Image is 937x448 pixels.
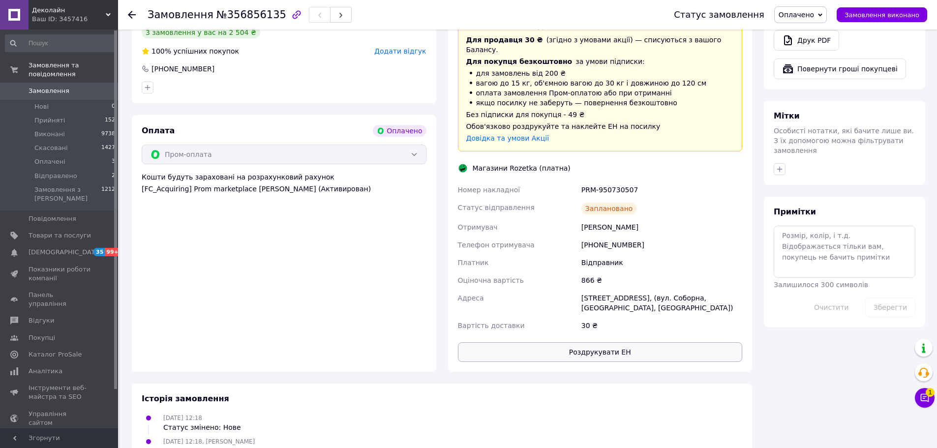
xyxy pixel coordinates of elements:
[29,231,91,240] span: Товари та послуги
[105,248,121,256] span: 99+
[779,11,814,19] span: Оплачено
[774,30,839,51] a: Друк PDF
[29,61,118,79] span: Замовлення та повідомлення
[112,157,115,166] span: 3
[101,144,115,152] span: 1427
[29,367,62,376] span: Аналітика
[458,276,524,284] span: Оціночна вартість
[142,394,229,403] span: Історія замовлення
[128,10,136,20] div: Повернутися назад
[112,102,115,111] span: 0
[579,254,744,271] div: Відправник
[579,317,744,334] div: 30 ₴
[926,388,935,397] span: 1
[29,214,76,223] span: Повідомлення
[29,410,91,427] span: Управління сайтом
[5,34,116,52] input: Пошук
[148,9,213,21] span: Замовлення
[32,15,118,24] div: Ваш ID: 3457416
[29,291,91,308] span: Панель управління
[142,27,260,38] div: 3 замовлення у вас на 2 504 ₴
[774,127,914,154] span: Особисті нотатки, які бачите лише ви. З їх допомогою можна фільтрувати замовлення
[458,241,535,249] span: Телефон отримувача
[458,223,498,231] span: Отримувач
[163,422,241,432] div: Статус змінено: Нове
[458,204,535,211] span: Статус відправлення
[163,415,202,421] span: [DATE] 12:18
[579,218,744,236] div: [PERSON_NAME]
[29,384,91,401] span: Інструменти веб-майстра та SEO
[774,111,800,120] span: Мітки
[151,64,215,74] div: [PHONE_NUMBER]
[579,236,744,254] div: [PHONE_NUMBER]
[373,125,426,137] div: Оплачено
[581,203,637,214] div: Заплановано
[466,78,734,88] li: вагою до 15 кг, об'ємною вагою до 30 кг і довжиною до 120 см
[29,248,101,257] span: [DEMOGRAPHIC_DATA]
[579,271,744,289] div: 866 ₴
[674,10,764,20] div: Статус замовлення
[101,130,115,139] span: 9738
[142,172,426,194] div: Кошти будуть зараховані на розрахунковий рахунок
[32,6,106,15] span: Деколайн
[163,438,255,445] span: [DATE] 12:18, [PERSON_NAME]
[466,57,734,66] div: за умови підписки:
[466,110,734,119] div: Без підписки для покупця - 49 ₴
[29,316,54,325] span: Відгуки
[579,181,744,199] div: PRM-950730507
[458,294,484,302] span: Адреса
[29,333,55,342] span: Покупці
[142,46,239,56] div: успішних покупок
[458,322,525,329] span: Вартість доставки
[34,185,101,203] span: Замовлення з [PERSON_NAME]
[105,116,115,125] span: 152
[466,35,734,55] div: (згідно з умовами акції) — списуються з вашого Балансу.
[845,11,919,19] span: Замовлення виконано
[466,36,543,44] span: Для продавця 30 ₴
[34,157,65,166] span: Оплачені
[34,172,77,180] span: Відправлено
[29,87,69,95] span: Замовлення
[458,342,743,362] button: Роздрукувати ЕН
[458,259,489,267] span: Платник
[29,350,82,359] span: Каталог ProSale
[34,116,65,125] span: Прийняті
[29,265,91,283] span: Показники роботи компанії
[142,126,175,135] span: Оплата
[34,130,65,139] span: Виконані
[470,163,573,173] div: Магазини Rozetka (платна)
[466,88,734,98] li: оплата замовлення Пром-оплатою або при отриманні
[837,7,927,22] button: Замовлення виконано
[774,281,868,289] span: Залишилося 300 символів
[466,121,734,131] div: Обов'язково роздрукуйте та наклейте ЕН на посилку
[915,388,935,408] button: Чат з покупцем1
[466,58,573,65] span: Для покупця безкоштовно
[151,47,171,55] span: 100%
[579,289,744,317] div: [STREET_ADDRESS], (вул. Соборна, [GEOGRAPHIC_DATA], [GEOGRAPHIC_DATA])
[466,68,734,78] li: для замовлень від 200 ₴
[34,144,68,152] span: Скасовані
[101,185,115,203] span: 1212
[466,98,734,108] li: якщо посилку не заберуть — повернення безкоштовно
[466,134,549,142] a: Довідка та умови Акції
[374,47,426,55] span: Додати відгук
[142,184,426,194] div: [FC_Acquiring] Prom marketplace [PERSON_NAME] (Активирован)
[112,172,115,180] span: 2
[34,102,49,111] span: Нові
[93,248,105,256] span: 35
[458,186,520,194] span: Номер накладної
[774,207,816,216] span: Примітки
[216,9,286,21] span: №356856135
[774,59,906,79] button: Повернути гроші покупцеві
